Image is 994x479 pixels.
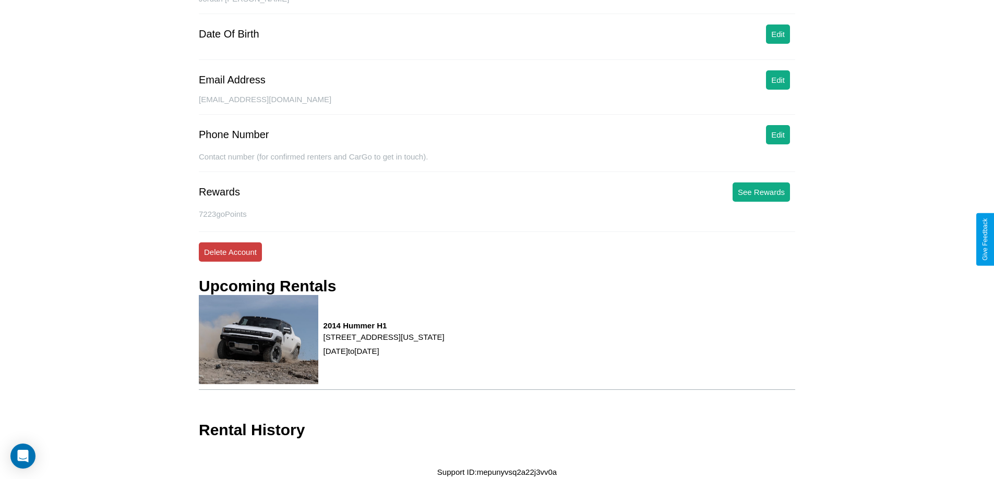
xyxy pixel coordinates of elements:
button: Edit [766,24,790,44]
h3: 2014 Hummer H1 [324,321,445,330]
div: Rewards [199,186,240,198]
button: See Rewards [733,182,790,202]
p: 7223 goPoints [199,207,795,221]
p: Support ID: mepunyvsq2a22j3vv0a [437,465,557,479]
div: Open Intercom Messenger [10,444,35,469]
div: Contact number (for confirmed renters and CarGo to get in touch). [199,152,795,172]
img: rental [199,295,318,384]
button: Edit [766,70,790,90]
div: [EMAIL_ADDRESS][DOMAIN_NAME] [199,95,795,115]
h3: Rental History [199,421,305,439]
div: Date Of Birth [199,28,259,40]
h3: Upcoming Rentals [199,277,336,295]
button: Delete Account [199,242,262,262]
div: Phone Number [199,129,269,141]
div: Give Feedback [981,218,989,261]
button: Edit [766,125,790,144]
p: [STREET_ADDRESS][US_STATE] [324,330,445,344]
p: [DATE] to [DATE] [324,344,445,358]
div: Email Address [199,74,266,86]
